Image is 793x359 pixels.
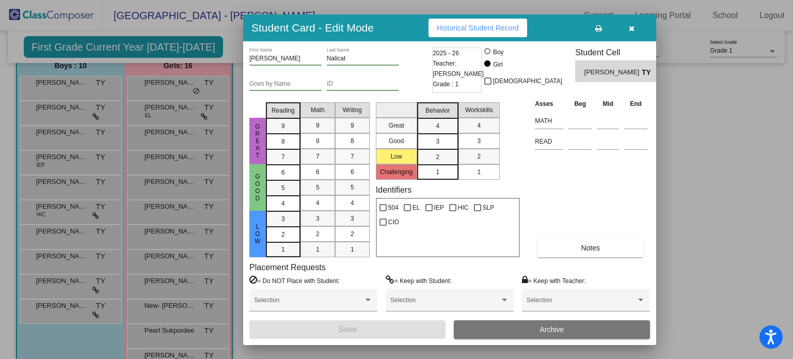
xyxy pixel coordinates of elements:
[477,152,481,161] span: 2
[566,98,594,110] th: Beg
[477,136,481,146] span: 3
[642,67,656,78] span: TY
[351,198,354,208] span: 4
[622,98,650,110] th: End
[493,48,504,57] div: Boy
[351,152,354,161] span: 7
[434,201,444,214] span: IEP
[532,98,566,110] th: Asses
[249,320,446,339] button: Save
[540,325,564,334] span: Archive
[316,214,320,223] span: 3
[436,152,439,162] span: 2
[281,168,285,177] span: 6
[433,58,484,79] span: Teacher: [PERSON_NAME]
[251,21,374,34] h3: Student Card - Edit Mode
[316,167,320,177] span: 6
[281,230,285,239] span: 2
[493,60,503,69] div: Girl
[436,167,439,177] span: 1
[343,105,362,115] span: Writing
[433,79,458,89] span: Grade : 1
[425,106,450,115] span: Behavior
[351,136,354,146] span: 8
[493,75,562,87] span: [DEMOGRAPHIC_DATA]
[584,67,642,78] span: [PERSON_NAME]
[388,201,399,214] span: 504
[386,275,452,286] label: = Keep with Student:
[249,275,340,286] label: = Do NOT Place with Student:
[594,98,622,110] th: Mid
[433,48,459,58] span: 2025 - 26
[465,105,493,115] span: Workskills
[253,123,262,159] span: Great
[413,201,420,214] span: EL
[477,121,481,130] span: 4
[253,223,262,245] span: Low
[581,244,600,252] span: Notes
[429,19,527,37] button: Historical Student Record
[437,24,519,32] span: Historical Student Record
[575,48,665,57] h3: Student Cell
[316,121,320,130] span: 9
[316,152,320,161] span: 7
[249,262,326,272] label: Placement Requests
[535,113,563,129] input: assessment
[316,183,320,192] span: 5
[338,325,357,334] span: Save
[537,239,643,257] button: Notes
[351,121,354,130] span: 9
[316,198,320,208] span: 4
[249,81,322,88] input: goes by name
[316,229,320,239] span: 2
[388,216,399,228] span: CIO
[281,137,285,146] span: 8
[253,173,262,202] span: Good
[281,245,285,254] span: 1
[281,214,285,224] span: 3
[483,201,495,214] span: SLP
[281,152,285,162] span: 7
[311,105,325,115] span: Math
[281,183,285,193] span: 5
[477,167,481,177] span: 1
[522,275,586,286] label: = Keep with Teacher:
[351,167,354,177] span: 6
[351,214,354,223] span: 3
[458,201,469,214] span: HIC
[454,320,650,339] button: Archive
[316,136,320,146] span: 8
[436,121,439,131] span: 4
[272,106,295,115] span: Reading
[281,121,285,131] span: 9
[281,199,285,208] span: 4
[436,137,439,146] span: 3
[351,245,354,254] span: 1
[351,183,354,192] span: 5
[376,185,411,195] label: Identifiers
[351,229,354,239] span: 2
[316,245,320,254] span: 1
[535,134,563,149] input: assessment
